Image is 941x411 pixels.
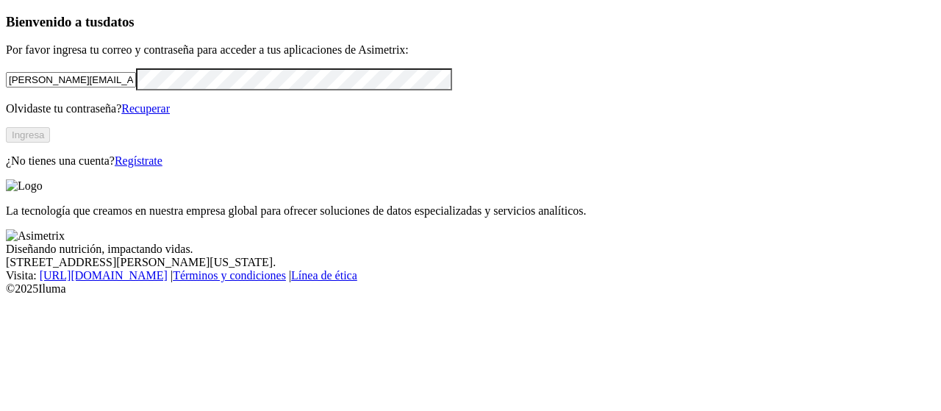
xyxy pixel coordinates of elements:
a: Recuperar [121,102,170,115]
span: datos [103,14,135,29]
div: [STREET_ADDRESS][PERSON_NAME][US_STATE]. [6,256,935,269]
div: Diseñando nutrición, impactando vidas. [6,243,935,256]
a: [URL][DOMAIN_NAME] [40,269,168,282]
div: Visita : | | [6,269,935,282]
a: Línea de ética [291,269,357,282]
h3: Bienvenido a tus [6,14,935,30]
button: Ingresa [6,127,50,143]
p: La tecnología que creamos en nuestra empresa global para ofrecer soluciones de datos especializad... [6,204,935,218]
a: Regístrate [115,154,162,167]
img: Logo [6,179,43,193]
p: Olvidaste tu contraseña? [6,102,935,115]
a: Términos y condiciones [173,269,286,282]
input: Tu correo [6,72,136,87]
img: Asimetrix [6,229,65,243]
p: ¿No tienes una cuenta? [6,154,935,168]
div: © 2025 Iluma [6,282,935,296]
p: Por favor ingresa tu correo y contraseña para acceder a tus aplicaciones de Asimetrix: [6,43,935,57]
